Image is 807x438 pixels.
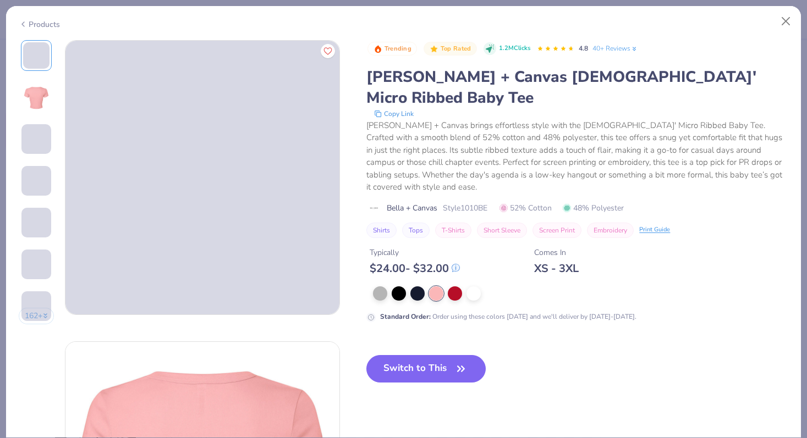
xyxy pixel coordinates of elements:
img: User generated content [21,196,23,225]
div: 4.8 Stars [537,40,574,58]
div: Print Guide [639,225,670,235]
button: Close [776,11,797,32]
img: Top Rated sort [430,45,438,53]
img: User generated content [21,154,23,184]
img: Back [23,84,50,110]
button: Switch to This [366,355,486,382]
img: User generated content [21,237,23,267]
button: Like [321,44,335,58]
span: 1.2M Clicks [499,44,530,53]
span: 48% Polyester [563,202,624,214]
button: 162+ [19,308,54,324]
span: 4.8 [579,44,588,53]
div: Order using these colors [DATE] and we'll deliver by [DATE]-[DATE]. [380,312,636,321]
img: brand logo [366,204,381,213]
span: Style 1010BE [443,202,487,214]
span: Bella + Canvas [387,202,437,214]
img: User generated content [21,279,23,309]
div: XS - 3XL [534,262,579,275]
div: Comes In [534,247,579,258]
strong: Standard Order : [380,312,431,321]
button: Badge Button [367,42,417,56]
div: $ 24.00 - $ 32.00 [370,262,460,275]
button: Shirts [366,223,397,238]
button: copy to clipboard [371,108,417,119]
span: Trending [385,46,411,52]
div: Products [19,19,60,30]
span: 52% Cotton [499,202,552,214]
button: Badge Button [424,42,476,56]
div: [PERSON_NAME] + Canvas [DEMOGRAPHIC_DATA]' Micro Ribbed Baby Tee [366,66,788,108]
button: Screen Print [532,223,581,238]
a: 40+ Reviews [592,43,638,53]
button: Tops [402,223,430,238]
img: User generated content [21,321,23,351]
img: Trending sort [374,45,382,53]
div: [PERSON_NAME] + Canvas brings effortless style with the [DEMOGRAPHIC_DATA]' Micro Ribbed Baby Tee... [366,119,788,193]
span: Top Rated [441,46,471,52]
button: Short Sleeve [477,223,527,238]
div: Typically [370,247,460,258]
button: Embroidery [587,223,634,238]
button: T-Shirts [435,223,471,238]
